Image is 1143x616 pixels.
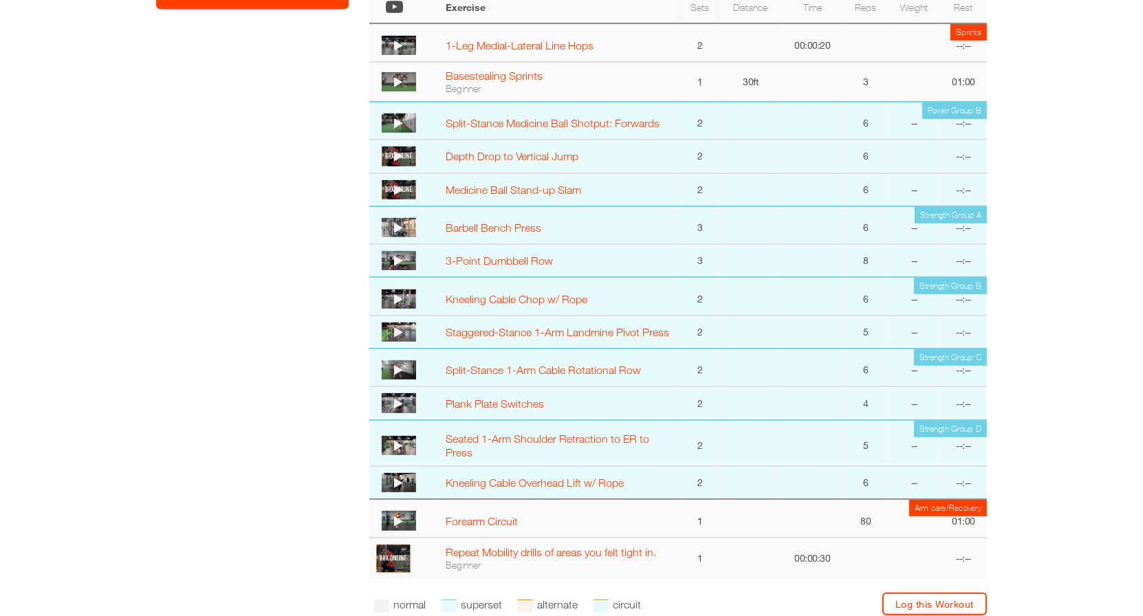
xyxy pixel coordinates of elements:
a: Plank Plate Switches [446,397,544,410]
td: 00:00:20 [781,23,844,62]
td: -- [888,386,940,419]
img: thumbnail.png [382,511,416,530]
td: -- [888,466,940,499]
td: -- [888,102,940,140]
td: --:-- [940,420,987,466]
td: -- [888,206,940,245]
a: Log this Workout [882,593,987,615]
a: Staggered-Stance 1-Arm Landmine Pivot Press [446,326,669,338]
a: Barbell Bench Press [446,221,541,234]
td: 2 [679,102,720,140]
td: 1 [679,499,720,538]
td: Arm care/Recovery [909,500,987,516]
a: Repeat Mobility drills of areas you felt tight in. [446,546,656,558]
td: 2 [679,23,720,62]
td: --:-- [940,244,987,277]
td: 6 [844,466,889,499]
img: thumbnail.png [382,36,416,55]
a: Split-Stance Medicine Ball Shotput: Forwards [446,117,660,129]
td: 2 [679,420,720,466]
td: --:-- [940,316,987,349]
td: 2 [679,349,720,387]
td: 2 [679,386,720,419]
img: thumbnail.png [382,113,416,133]
td: -- [888,244,940,277]
td: 80 [844,499,889,538]
div: Beginner [446,82,673,95]
img: thumbnail.png [382,436,416,455]
td: -- [888,420,940,466]
img: thumbnail.png [382,393,416,412]
img: thumbnail.png [382,251,416,270]
a: Kneeling Cable Overhead Lift w/ Rope [446,476,624,489]
td: --:-- [940,173,987,206]
td: 3 [679,244,720,277]
td: Strength Group D [914,421,987,437]
img: thumbnail.png [382,473,416,492]
td: 30 [720,62,781,102]
a: 1-Leg Medial-Lateral Line Hops [446,39,594,52]
td: 2 [679,173,720,206]
td: -- [888,277,940,316]
td: --:-- [940,277,987,316]
img: thumbnail.png [382,360,416,379]
div: Beginner [446,559,673,571]
td: Strength Group C [914,349,987,366]
td: 6 [844,173,889,206]
td: 1 [679,538,720,580]
span: ft [753,76,758,87]
img: thumbnail.png [382,72,416,91]
a: Kneeling Cable Chop w/ Rope [446,293,587,305]
td: 6 [844,349,889,387]
a: Forearm Circuit [446,515,518,527]
td: 00:00:30 [781,538,844,580]
td: -- [888,173,940,206]
td: 2 [679,316,720,349]
img: thumbnail.png [382,289,416,309]
td: 3 [679,206,720,245]
td: --:-- [940,140,987,173]
td: 2 [679,277,720,316]
td: 6 [844,102,889,140]
td: --:-- [940,206,987,245]
a: 3-Point Dumbbell Row [446,254,553,267]
td: 01:00 [940,499,987,538]
a: Seated 1-Arm Shoulder Retraction to ER to Press [446,432,649,459]
td: 8 [844,244,889,277]
td: 01:00 [940,62,987,102]
td: 3 [844,62,889,102]
td: 2 [679,466,720,499]
td: -- [888,349,940,387]
td: 1 [679,62,720,102]
td: 2 [679,140,720,173]
td: --:-- [940,386,987,419]
a: Depth Drop to Vertical Jump [446,150,578,162]
td: 6 [844,140,889,173]
td: 5 [844,316,889,349]
a: Split-Stance 1-Arm Cable Rotational Row [446,364,641,376]
a: Basestealing Sprints [446,69,543,82]
td: Sprints [950,24,987,41]
td: -- [888,316,940,349]
img: profile.PNG [376,544,411,573]
td: --:-- [940,102,987,140]
img: large.PNG [382,180,416,199]
td: 4 [844,386,889,419]
td: --:-- [940,538,987,580]
td: --:-- [940,23,987,62]
td: 6 [844,277,889,316]
td: --:-- [940,466,987,499]
td: --:-- [940,349,987,387]
td: Power Group B [922,102,987,119]
td: Strength Group A [915,207,987,223]
td: 5 [844,420,889,466]
img: thumbnail.png [382,218,416,237]
a: Medicine Ball Stand-up Slam [446,184,581,196]
img: thumbnail.png [382,322,416,342]
img: large.PNG [382,146,416,166]
td: Strength Group B [914,278,987,294]
td: 6 [844,206,889,245]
